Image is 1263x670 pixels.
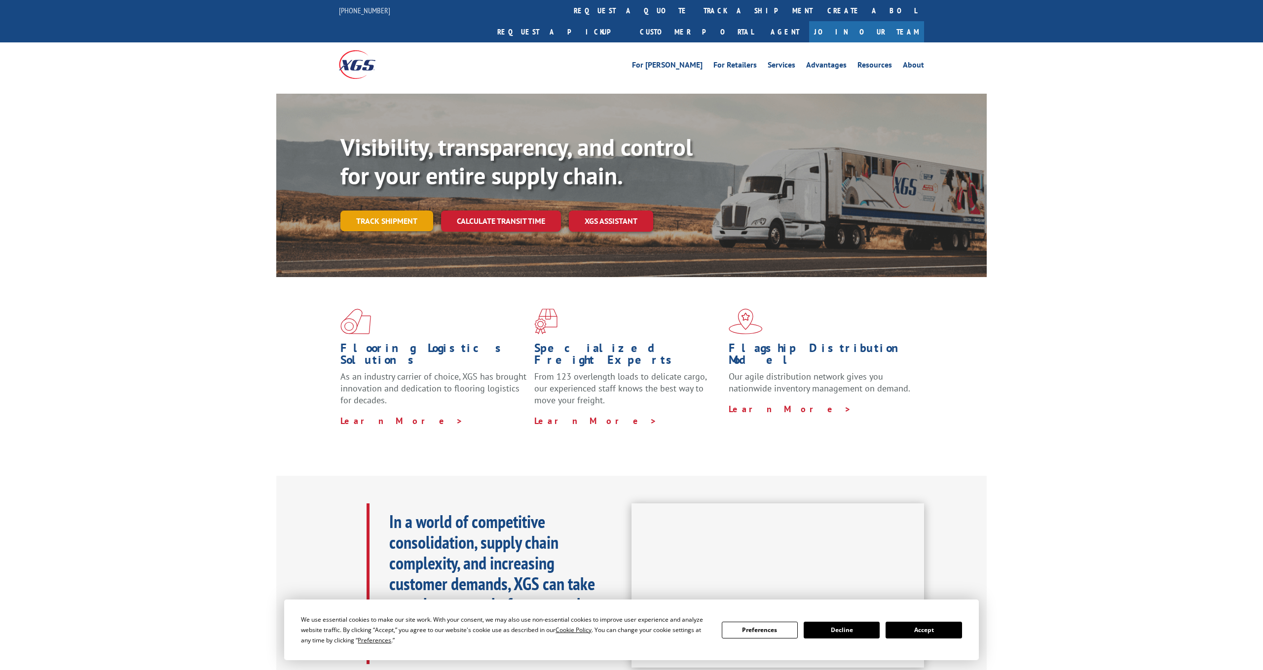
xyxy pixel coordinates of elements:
a: For Retailers [713,61,757,72]
a: XGS ASSISTANT [569,211,653,232]
h1: Flooring Logistics Solutions [340,342,527,371]
h1: Specialized Freight Experts [534,342,721,371]
a: [PHONE_NUMBER] [339,5,390,15]
a: Services [768,61,795,72]
img: xgs-icon-flagship-distribution-model-red [729,309,763,334]
a: Learn More > [729,403,852,415]
h1: Flagship Distribution Model [729,342,915,371]
div: Cookie Consent Prompt [284,599,979,660]
span: Our agile distribution network gives you nationwide inventory management on demand. [729,371,910,394]
b: Visibility, transparency, and control for your entire supply chain. [340,132,693,191]
div: We use essential cookies to make our site work. With your consent, we may also use non-essential ... [301,614,709,645]
a: Learn More > [340,415,463,426]
button: Accept [886,622,962,638]
a: Advantages [806,61,847,72]
a: Resources [857,61,892,72]
span: As an industry carrier of choice, XGS has brought innovation and dedication to flooring logistics... [340,371,526,406]
span: Preferences [358,636,391,644]
a: Track shipment [340,211,433,231]
a: For [PERSON_NAME] [632,61,703,72]
a: Agent [761,21,809,42]
img: xgs-icon-focused-on-flooring-red [534,309,557,334]
a: Calculate transit time [441,211,561,232]
b: In a world of competitive consolidation, supply chain complexity, and increasing customer demands... [389,510,595,657]
a: Join Our Team [809,21,924,42]
iframe: XGS Logistics Solutions [631,503,924,668]
a: Customer Portal [632,21,761,42]
a: Learn More > [534,415,657,426]
p: From 123 overlength loads to delicate cargo, our experienced staff knows the best way to move you... [534,371,721,415]
span: Cookie Policy [556,626,592,634]
img: xgs-icon-total-supply-chain-intelligence-red [340,309,371,334]
button: Decline [804,622,880,638]
a: Request a pickup [490,21,632,42]
a: About [903,61,924,72]
button: Preferences [722,622,798,638]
